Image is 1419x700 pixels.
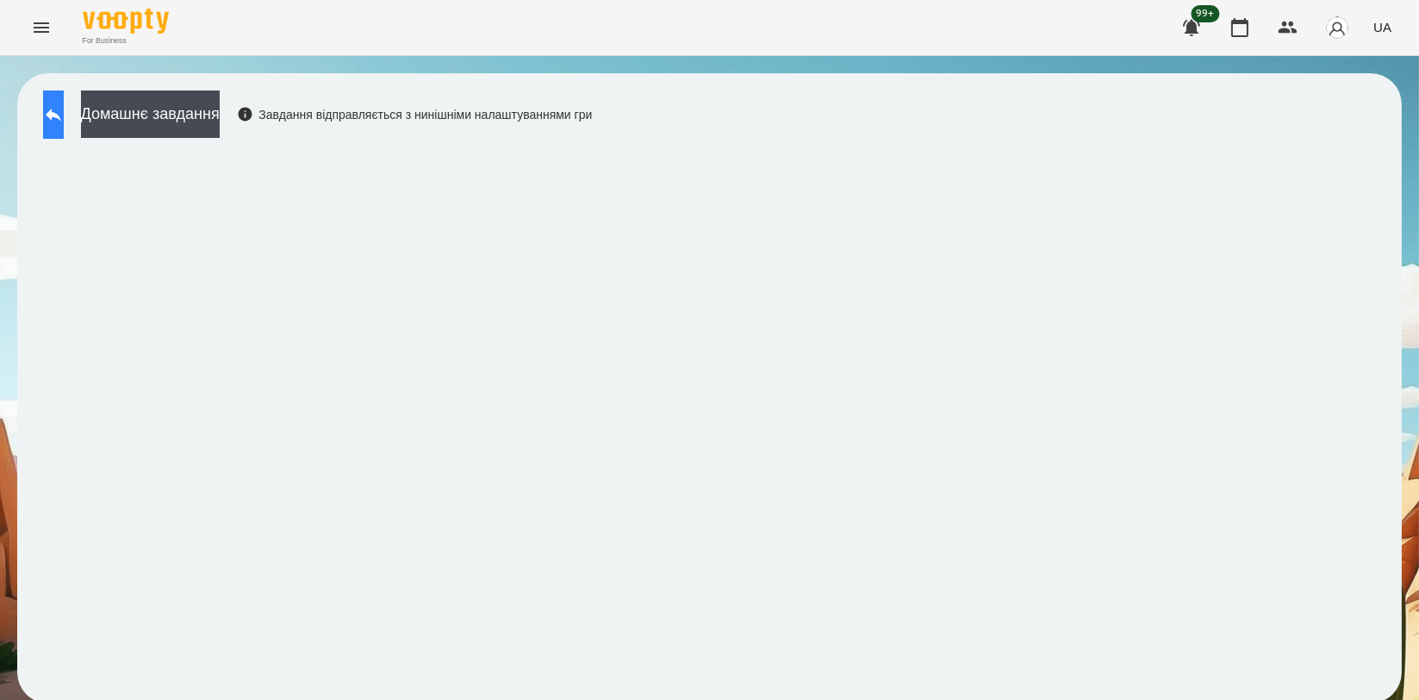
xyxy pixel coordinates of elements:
span: For Business [83,35,169,47]
img: avatar_s.png [1325,16,1349,40]
span: UA [1373,18,1391,36]
span: 99+ [1192,5,1220,22]
img: Voopty Logo [83,9,169,34]
div: Завдання відправляється з нинішніми налаштуваннями гри [237,106,593,123]
button: Домашнє завдання [81,91,220,138]
button: UA [1366,11,1398,43]
button: Menu [21,7,62,48]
